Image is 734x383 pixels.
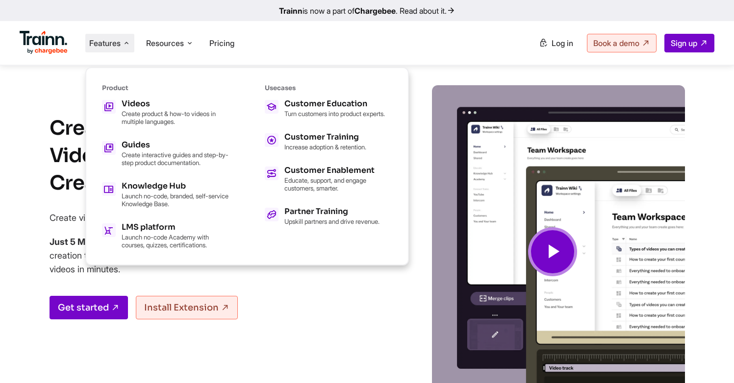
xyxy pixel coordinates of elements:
p: Create interactive guides and step-by-step product documentation. [122,151,229,167]
a: Partner Training Upskill partners and drive revenue. [265,208,392,225]
h5: Customer Training [284,133,366,141]
p: Increase adoption & retention. [284,143,366,151]
a: Customer Enablement Educate, support, and engage customers, smarter. [265,167,392,192]
b: Just 5 Minutes To Go From Idea To Video! [50,237,223,247]
a: Customer Education Turn customers into product experts. [265,100,392,118]
h5: Guides [122,141,229,149]
a: Get started [50,296,128,319]
a: Customer Training Increase adoption & retention. [265,133,392,151]
img: Trainn Logo [20,31,68,54]
h5: Customer Enablement [284,167,392,174]
a: LMS platform Launch no-code Academy with courses, quizzes, certifications. [102,223,229,249]
p: Launch no-code, branded, self-service Knowledge Base. [122,192,229,208]
b: Chargebee [354,6,396,16]
p: Create product & how-to videos in multiple languages. [122,110,229,125]
b: Trainn [279,6,303,16]
a: Pricing [209,38,234,48]
a: Install Extension [136,296,238,319]
h5: Customer Education [284,100,385,108]
h4: [PERSON_NAME]’s AI video creation tool lets you record, edit, add voiceovers, and share product v... [50,235,334,276]
h6: Usecases [265,84,392,92]
a: Guides Create interactive guides and step-by-step product documentation. [102,141,229,167]
h1: Create Studio-quality Product Videos With The Easiest AI Video Creation Tool [50,115,383,197]
h5: Partner Training [284,208,380,215]
h5: LMS platform [122,223,229,231]
span: Create videos for [50,213,118,223]
p: Educate, support, and engage customers, smarter. [284,176,392,192]
a: Videos Create product & how-to videos in multiple languages. [102,100,229,125]
p: Upskill partners and drive revenue. [284,217,380,225]
p: Turn customers into product experts. [284,110,385,118]
h5: Videos [122,100,229,108]
span: Features [89,38,121,48]
a: Knowledge Hub Launch no-code, branded, self-service Knowledge Base. [102,182,229,208]
p: Launch no-code Academy with courses, quizzes, certifications. [122,233,229,249]
h6: Product [102,84,229,92]
h5: Knowledge Hub [122,182,229,190]
iframe: Chat Widget [514,16,734,383]
span: Resources [146,38,184,48]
